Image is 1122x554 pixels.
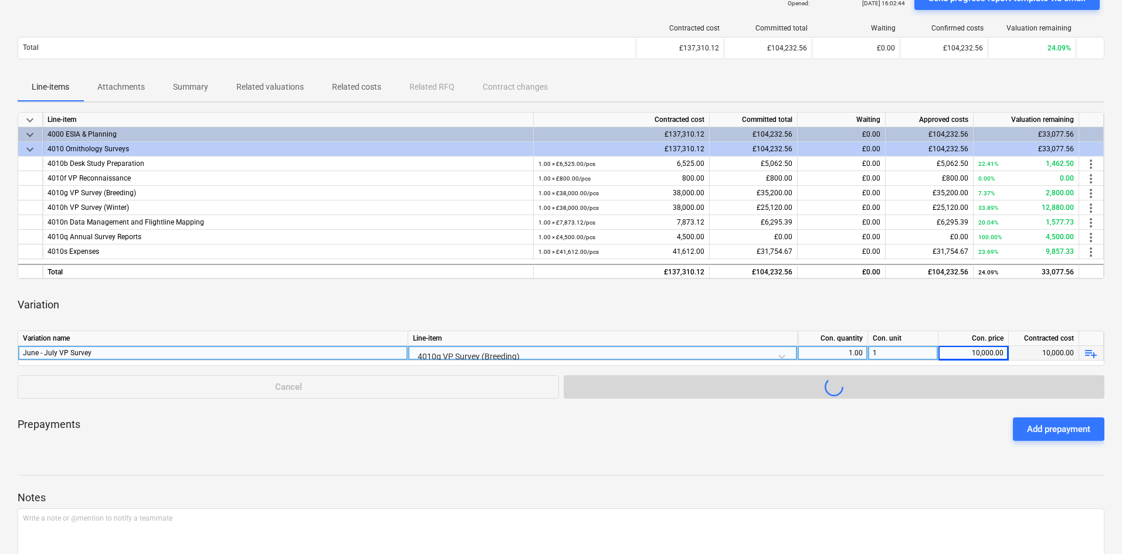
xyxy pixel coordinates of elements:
[978,265,1074,280] div: 33,077.56
[862,218,880,226] span: £0.00
[173,81,208,93] p: Summary
[1084,245,1098,259] span: more_vert
[534,127,710,142] div: £137,310.12
[1009,331,1079,346] div: Contracted cost
[886,142,974,157] div: £104,232.56
[534,142,710,157] div: £137,310.12
[18,331,408,346] div: Variation name
[48,230,528,244] div: 4010q Annual Survey Reports
[23,346,403,360] div: June - July VP Survey
[1013,417,1104,441] button: Add prepayment
[48,244,528,259] div: 4010s Expenses
[862,189,880,197] span: £0.00
[236,81,304,93] p: Related valuations
[943,346,1004,361] div: 10,000.00
[48,200,528,215] div: 4010h VP Survey (Winter)
[23,128,37,142] span: keyboard_arrow_down
[937,218,968,226] span: £6,295.39
[993,24,1072,32] div: Valuation remaining
[905,24,984,32] div: Confirmed costs
[23,113,37,127] span: keyboard_arrow_down
[48,186,528,200] div: 4010g VP Survey (Breeding)
[1009,346,1079,361] div: 10,000.00
[933,189,968,197] span: £35,200.00
[538,157,704,171] div: 6,525.00
[538,175,591,182] small: 1.00 × £800.00 / pcs
[950,233,968,241] span: £0.00
[710,142,798,157] div: £104,232.56
[18,491,1104,505] p: Notes
[943,44,983,52] span: £104,232.56
[978,249,998,255] small: 23.69%
[1084,216,1098,230] span: more_vert
[978,234,1002,240] small: 100.00%
[798,331,868,346] div: Con. quantity
[974,127,1079,142] div: £33,077.56
[1084,346,1098,361] span: playlist_add
[538,230,704,244] div: 4,500.00
[886,113,974,127] div: Approved costs
[1084,186,1098,200] span: more_vert
[798,113,886,127] div: Waiting
[862,174,880,182] span: £0.00
[43,113,534,127] div: Line-item
[774,233,792,241] span: £0.00
[48,215,528,230] div: 4010n Data Management and Flightline Mapping
[933,203,968,212] span: £25,120.00
[408,331,798,346] div: Line-item
[942,174,968,182] span: £800.00
[729,24,808,32] div: Committed total
[534,113,710,127] div: Contracted cost
[1063,498,1122,554] iframe: Chat Widget
[802,346,863,361] div: 1.00
[48,127,528,142] div: 4000 ESIA & Planning
[862,247,880,256] span: £0.00
[538,171,704,186] div: 800.00
[757,189,792,197] span: £35,200.00
[32,81,69,93] p: Line-items
[1084,157,1098,171] span: more_vert
[862,233,880,241] span: £0.00
[538,186,704,200] div: 38,000.00
[978,205,998,211] small: 33.89%
[868,346,938,361] div: 1
[974,113,1079,127] div: Valuation remaining
[48,171,528,186] div: 4010f VP Reconnaissance
[978,161,998,167] small: 22.41%
[97,81,145,93] p: Attachments
[710,264,798,278] div: £104,232.56
[886,264,974,278] div: £104,232.56
[538,249,599,255] small: 1.00 × £41,612.00 / pcs
[710,127,798,142] div: £104,232.56
[23,142,37,157] span: keyboard_arrow_down
[933,247,968,256] span: £31,754.67
[978,171,1074,186] div: 0.00
[1084,172,1098,186] span: more_vert
[868,331,938,346] div: Con. unit
[538,219,595,226] small: 1.00 × £7,873.12 / pcs
[43,264,534,278] div: Total
[761,218,792,226] span: £6,295.39
[641,24,720,32] div: Contracted cost
[937,159,968,168] span: £5,062.50
[761,159,792,168] span: £5,062.50
[1048,44,1071,52] span: 24.09%
[48,157,528,171] div: 4010b Desk Study Preparation
[978,157,1074,171] div: 1,462.50
[538,244,704,259] div: 41,612.00
[978,175,995,182] small: 0.00%
[978,190,995,196] small: 7.37%
[974,142,1079,157] div: £33,077.56
[877,44,895,52] span: £0.00
[757,203,792,212] span: £25,120.00
[23,43,39,53] p: Total
[18,417,80,441] p: Prepayments
[978,230,1074,244] div: 4,500.00
[978,219,998,226] small: 20.04%
[538,234,595,240] small: 1.00 × £4,500.00 / pcs
[978,186,1074,200] div: 2,800.00
[798,142,886,157] div: £0.00
[886,127,974,142] div: £104,232.56
[534,264,710,278] div: £137,310.12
